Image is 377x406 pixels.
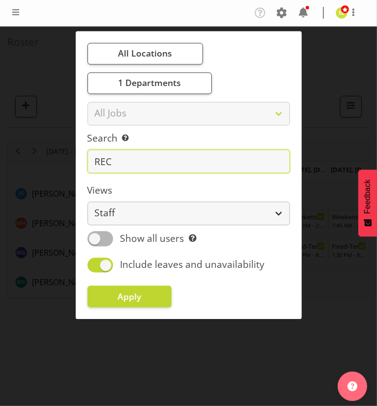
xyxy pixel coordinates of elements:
[363,179,372,214] span: Feedback
[117,290,141,302] span: Apply
[118,48,172,59] span: All Locations
[336,7,348,19] img: sarah-edwards11800.jpg
[87,43,203,64] button: All Locations
[120,232,184,245] span: Show all users
[87,150,290,174] input: Search
[118,77,181,89] span: 1 Departments
[348,381,357,391] img: help-xxl-2.png
[120,258,264,271] span: Include leaves and unavailability
[358,170,377,236] button: Feedback - Show survey
[87,286,172,307] button: Apply
[87,72,212,94] button: 1 Departments
[87,132,290,146] label: Search
[87,183,290,198] label: Views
